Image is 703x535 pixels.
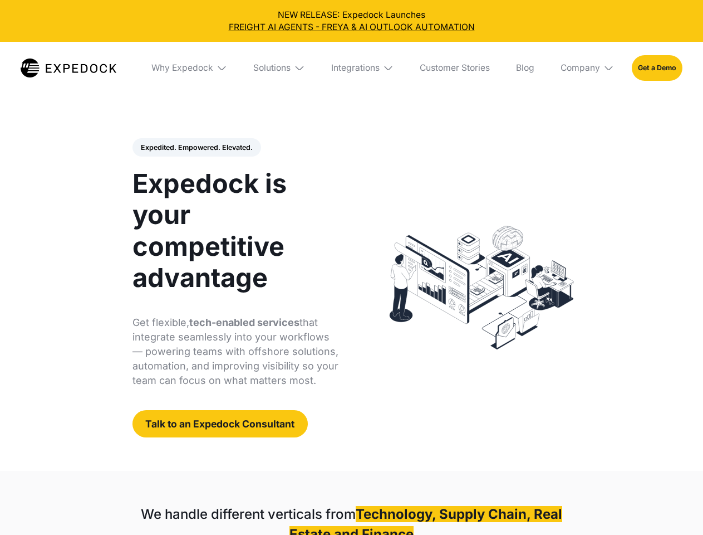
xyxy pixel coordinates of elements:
div: Company [552,42,623,94]
div: Company [561,62,600,74]
strong: We handle different verticals from [141,506,356,522]
iframe: Chat Widget [647,481,703,535]
div: Integrations [331,62,380,74]
div: NEW RELEASE: Expedock Launches [9,9,695,33]
p: Get flexible, that integrate seamlessly into your workflows — powering teams with offshore soluti... [132,315,339,388]
strong: tech-enabled services [189,317,299,328]
a: Blog [507,42,543,94]
div: Solutions [253,62,291,74]
div: Solutions [245,42,314,94]
a: Get a Demo [632,55,682,80]
a: Talk to an Expedock Consultant [132,410,308,437]
h1: Expedock is your competitive advantage [132,168,339,293]
div: Why Expedock [151,62,213,74]
a: Customer Stories [411,42,498,94]
div: Why Expedock [142,42,236,94]
a: FREIGHT AI AGENTS - FREYA & AI OUTLOOK AUTOMATION [9,21,695,33]
div: Integrations [322,42,402,94]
